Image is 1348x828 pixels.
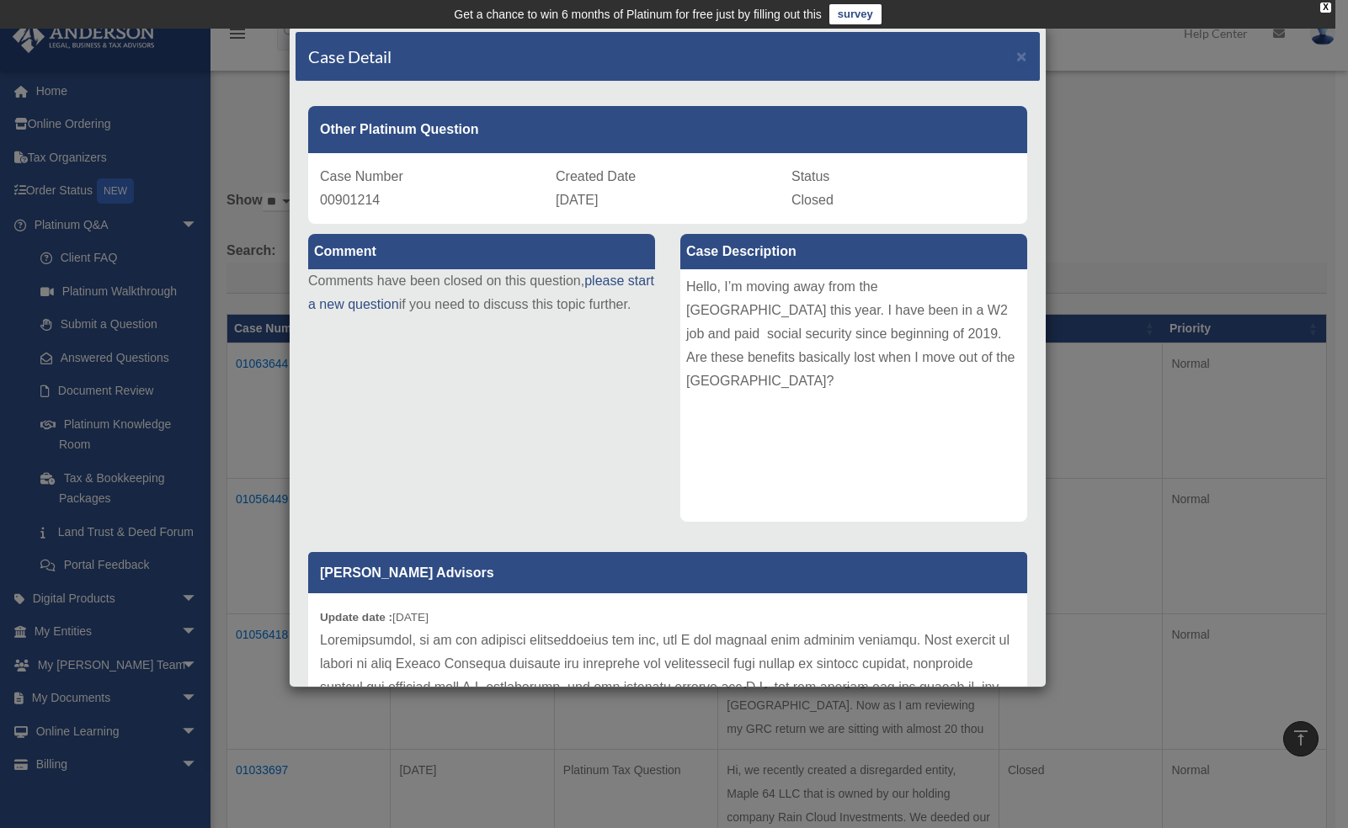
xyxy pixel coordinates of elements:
[680,269,1027,522] div: Hello, I’m moving away from the [GEOGRAPHIC_DATA] this year. I have been in a W2 job and paid soc...
[556,169,636,183] span: Created Date
[556,193,598,207] span: [DATE]
[308,269,655,316] p: Comments have been closed on this question, if you need to discuss this topic further.
[308,552,1027,593] p: [PERSON_NAME] Advisors
[1016,46,1027,66] span: ×
[308,273,654,311] a: please start a new question
[308,234,655,269] label: Comment
[454,4,822,24] div: Get a chance to win 6 months of Platinum for free just by filling out this
[320,169,403,183] span: Case Number
[308,106,1027,153] div: Other Platinum Question
[1320,3,1331,13] div: close
[791,193,834,207] span: Closed
[320,611,392,624] b: Update date :
[320,611,429,624] small: [DATE]
[829,4,882,24] a: survey
[1016,47,1027,65] button: Close
[680,234,1027,269] label: Case Description
[791,169,829,183] span: Status
[320,193,380,207] span: 00901214
[308,45,392,68] h4: Case Detail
